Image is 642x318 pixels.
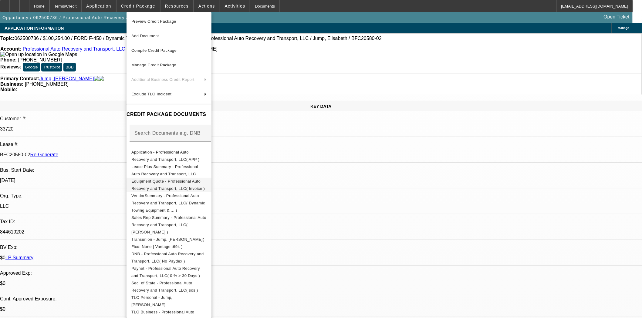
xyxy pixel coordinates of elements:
[131,179,205,190] span: Equipment Quote - Professional Auto Recovery and Transport, LLC( Invoice )
[127,192,211,214] button: VendorSummary - Professional Auto Recovery and Transport, LLC( Dynamic Towing Equipment & ... )
[131,215,206,234] span: Sales Rep Summary - Professional Auto Recovery and Transport, LLC( [PERSON_NAME] )
[131,193,205,212] span: VendorSummary - Professional Auto Recovery and Transport, LLC( Dynamic Towing Equipment & ... )
[131,63,176,67] span: Manage Credit Package
[134,130,201,135] mat-label: Search Documents e.g. DNB
[127,177,211,192] button: Equipment Quote - Professional Auto Recovery and Transport, LLC( Invoice )
[127,148,211,163] button: Application - Professional Auto Recovery and Transport, LLC( APP )
[127,163,211,177] button: Lease Plus Summary - Professional Auto Recovery and Transport, LLC
[131,150,200,161] span: Application - Professional Auto Recovery and Transport, LLC( APP )
[131,34,159,38] span: Add Document
[127,214,211,236] button: Sales Rep Summary - Professional Auto Recovery and Transport, LLC( Flagg, Jon )
[127,111,211,118] h4: CREDIT PACKAGE DOCUMENTS
[131,164,198,176] span: Lease Plus Summary - Professional Auto Recovery and Transport, LLC
[131,280,198,292] span: Sec. of State - Professional Auto Recovery and Transport, LLC( sos )
[131,251,204,263] span: DNB - Professional Auto Recovery and Transport, LLC( No Paydex )
[127,279,211,294] button: Sec. of State - Professional Auto Recovery and Transport, LLC( sos )
[131,19,176,24] span: Preview Credit Package
[127,265,211,279] button: Paynet - Professional Auto Recovery and Transport, LLC( 0 % > 30 Days )
[131,237,204,249] span: Transunion - Jump, [PERSON_NAME]( Fico: None | Vantage :694 )
[131,295,172,307] span: TLO Personal - Jump, [PERSON_NAME]
[131,48,177,53] span: Compile Credit Package
[127,236,211,250] button: Transunion - Jump, Elisabeth( Fico: None | Vantage :694 )
[131,266,200,278] span: Paynet - Professional Auto Recovery and Transport, LLC( 0 % > 30 Days )
[131,92,171,96] span: Exclude TLO Incident
[127,294,211,308] button: TLO Personal - Jump, Elisabeth
[127,250,211,265] button: DNB - Professional Auto Recovery and Transport, LLC( No Paydex )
